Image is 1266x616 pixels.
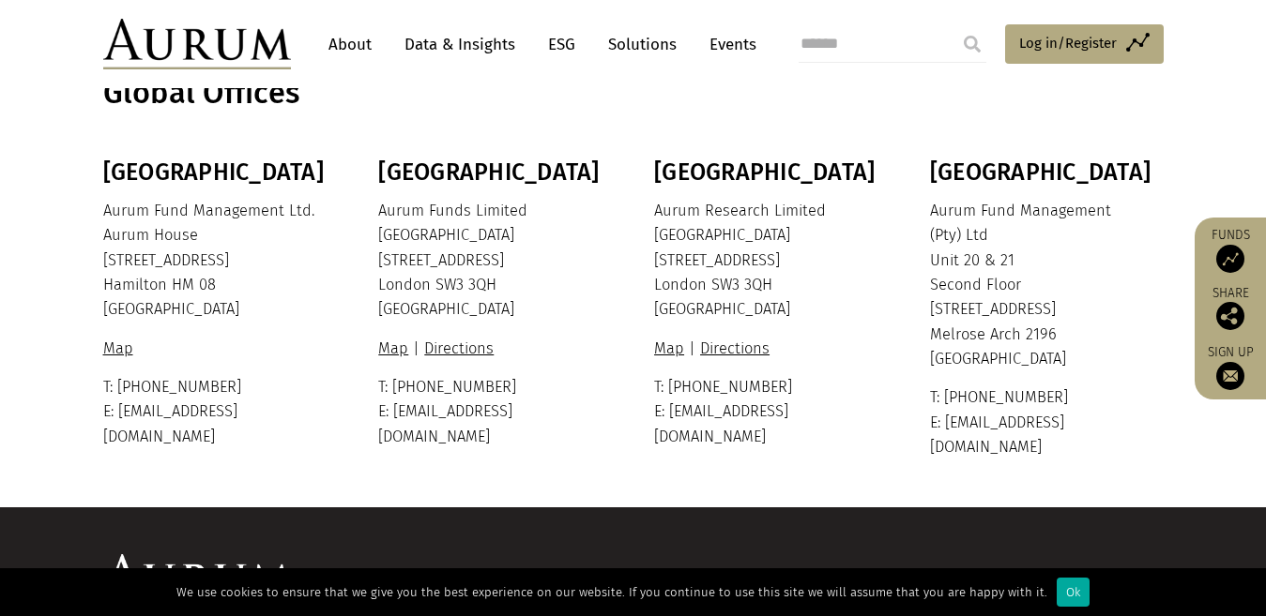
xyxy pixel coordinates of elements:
p: T: [PHONE_NUMBER] E: [EMAIL_ADDRESS][DOMAIN_NAME] [103,375,332,449]
img: Aurum Logo [103,554,291,605]
a: Events [700,27,756,62]
a: Funds [1204,227,1257,273]
a: ESG [539,27,585,62]
img: Access Funds [1216,245,1244,273]
p: T: [PHONE_NUMBER] E: [EMAIL_ADDRESS][DOMAIN_NAME] [378,375,607,449]
a: Directions [695,339,774,357]
div: Share [1204,287,1257,330]
h3: [GEOGRAPHIC_DATA] [103,158,332,187]
a: Directions [419,339,498,357]
p: Aurum Fund Management (Pty) Ltd Unit 20 & 21 Second Floor [STREET_ADDRESS] Melrose Arch 2196 [GEO... [930,199,1159,372]
p: | [654,337,883,361]
div: Ok [1057,578,1090,607]
img: Aurum [103,19,291,69]
a: Sign up [1204,344,1257,390]
img: Share this post [1216,302,1244,330]
p: | [378,337,607,361]
h3: [GEOGRAPHIC_DATA] [378,158,607,187]
p: T: [PHONE_NUMBER] E: [EMAIL_ADDRESS][DOMAIN_NAME] [654,375,883,449]
p: Aurum Funds Limited [GEOGRAPHIC_DATA] [STREET_ADDRESS] London SW3 3QH [GEOGRAPHIC_DATA] [378,199,607,323]
p: Aurum Research Limited [GEOGRAPHIC_DATA] [STREET_ADDRESS] London SW3 3QH [GEOGRAPHIC_DATA] [654,199,883,323]
img: Sign up to our newsletter [1216,362,1244,390]
h3: [GEOGRAPHIC_DATA] [654,158,883,187]
input: Submit [953,25,991,63]
a: Map [103,339,138,357]
a: About [319,27,381,62]
a: Map [378,339,413,357]
a: Log in/Register [1005,24,1164,64]
h1: Global Offices [103,75,1159,112]
h3: [GEOGRAPHIC_DATA] [930,158,1159,187]
p: T: [PHONE_NUMBER] E: [EMAIL_ADDRESS][DOMAIN_NAME] [930,385,1159,459]
a: Map [654,339,689,357]
a: Solutions [599,27,686,62]
a: Data & Insights [395,27,525,62]
p: Aurum Fund Management Ltd. Aurum House [STREET_ADDRESS] Hamilton HM 08 [GEOGRAPHIC_DATA] [103,199,332,323]
span: Log in/Register [1019,32,1117,54]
